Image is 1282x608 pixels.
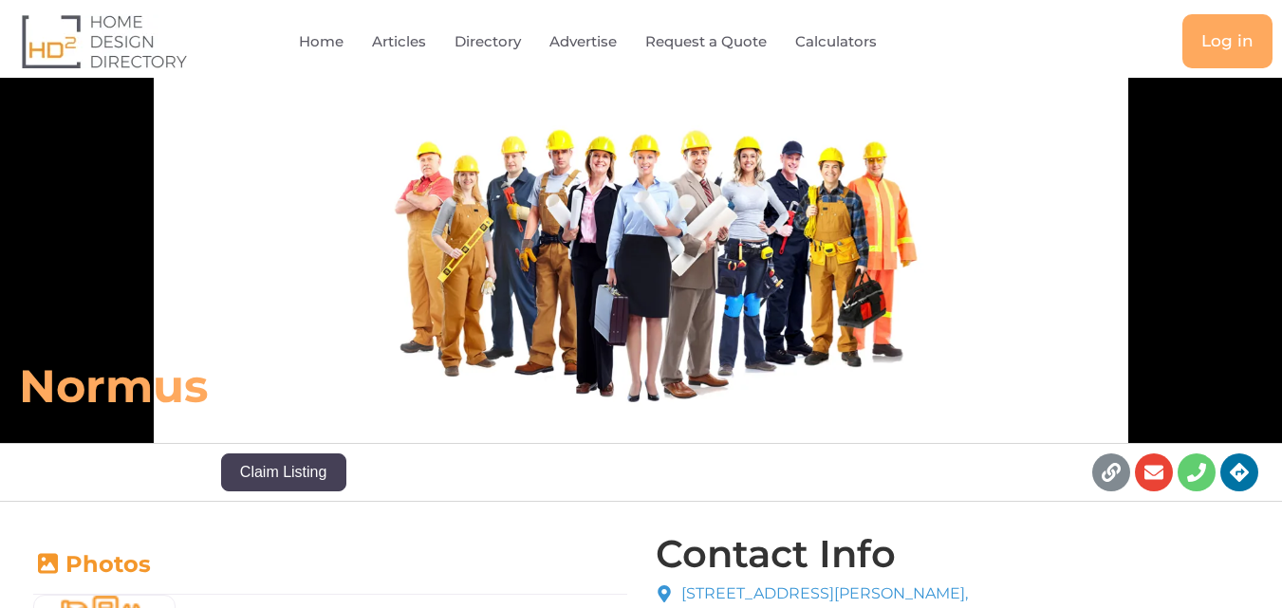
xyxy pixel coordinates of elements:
[299,20,344,64] a: Home
[549,20,617,64] a: Advertise
[677,582,968,605] span: [STREET_ADDRESS][PERSON_NAME],
[262,20,957,64] nav: Menu
[1182,14,1273,68] a: Log in
[455,20,521,64] a: Directory
[19,358,888,415] h6: Normus
[656,535,896,573] h4: Contact Info
[1201,33,1254,49] span: Log in
[33,550,151,578] a: Photos
[645,20,767,64] a: Request a Quote
[221,453,346,491] button: Claim Listing
[372,20,426,64] a: Articles
[795,20,877,64] a: Calculators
